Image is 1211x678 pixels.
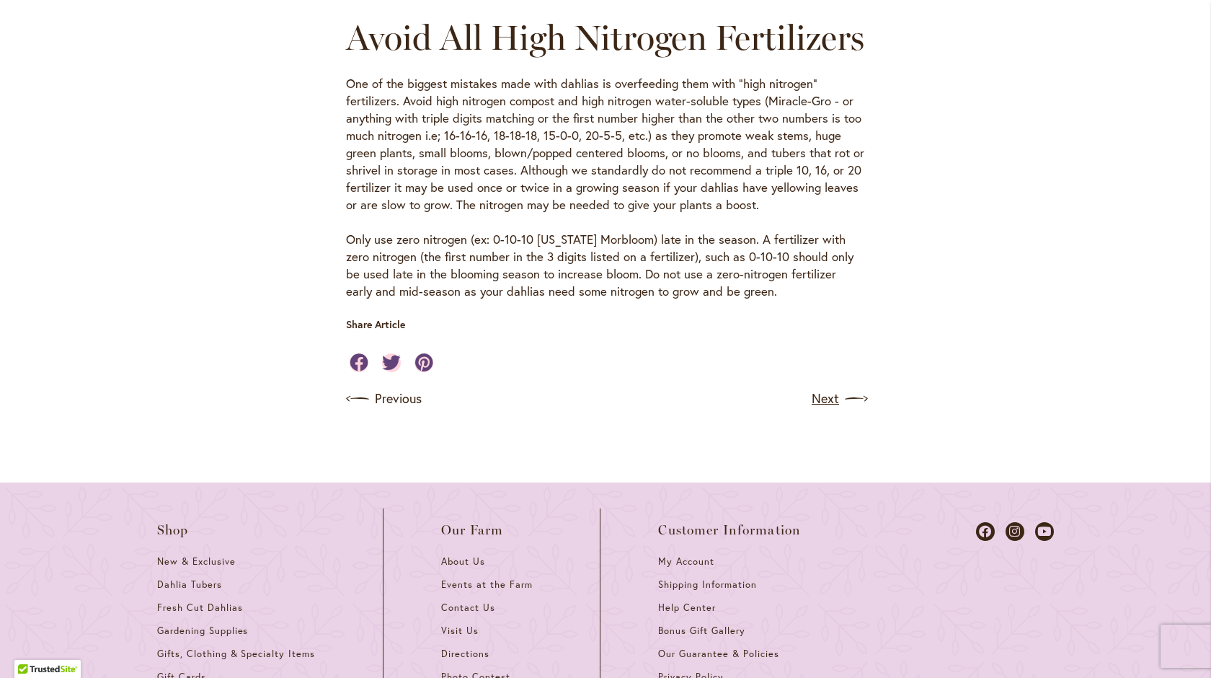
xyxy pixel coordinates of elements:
p: Only use zero nitrogen (ex: 0-10-10 [US_STATE] Morbloom) late in the season. A fertilizer with ze... [346,231,865,300]
img: arrow icon [845,387,868,410]
span: Help Center [658,602,716,614]
span: Bonus Gift Gallery [658,625,745,637]
a: Share on Facebook [350,353,368,372]
a: Dahlias on Facebook [976,522,995,541]
span: Our Farm [441,523,503,537]
span: Fresh Cut Dahlias [157,602,243,614]
a: Previous [346,387,422,410]
span: Gardening Supplies [157,625,248,637]
a: Next [812,387,865,410]
a: Share on Twitter [382,353,401,372]
a: Dahlias on Instagram [1006,522,1024,541]
span: Dahlia Tubers [157,578,222,591]
span: Shop [157,523,189,537]
span: Shipping Information [658,578,756,591]
img: arrow icon [346,387,369,410]
h2: Avoid All High Nitrogen Fertilizers [346,17,865,58]
a: Dahlias on Youtube [1035,522,1054,541]
span: My Account [658,555,714,568]
span: New & Exclusive [157,555,236,568]
span: Customer Information [658,523,801,537]
p: Share Article [346,317,426,332]
p: One of the biggest mistakes made with dahlias is overfeeding them with “high nitrogen” fertilizer... [346,75,865,213]
span: Contact Us [441,602,495,614]
a: Share on Pinterest [414,353,433,372]
span: About Us [441,555,485,568]
span: Visit Us [441,625,479,637]
span: Events at the Farm [441,578,532,591]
